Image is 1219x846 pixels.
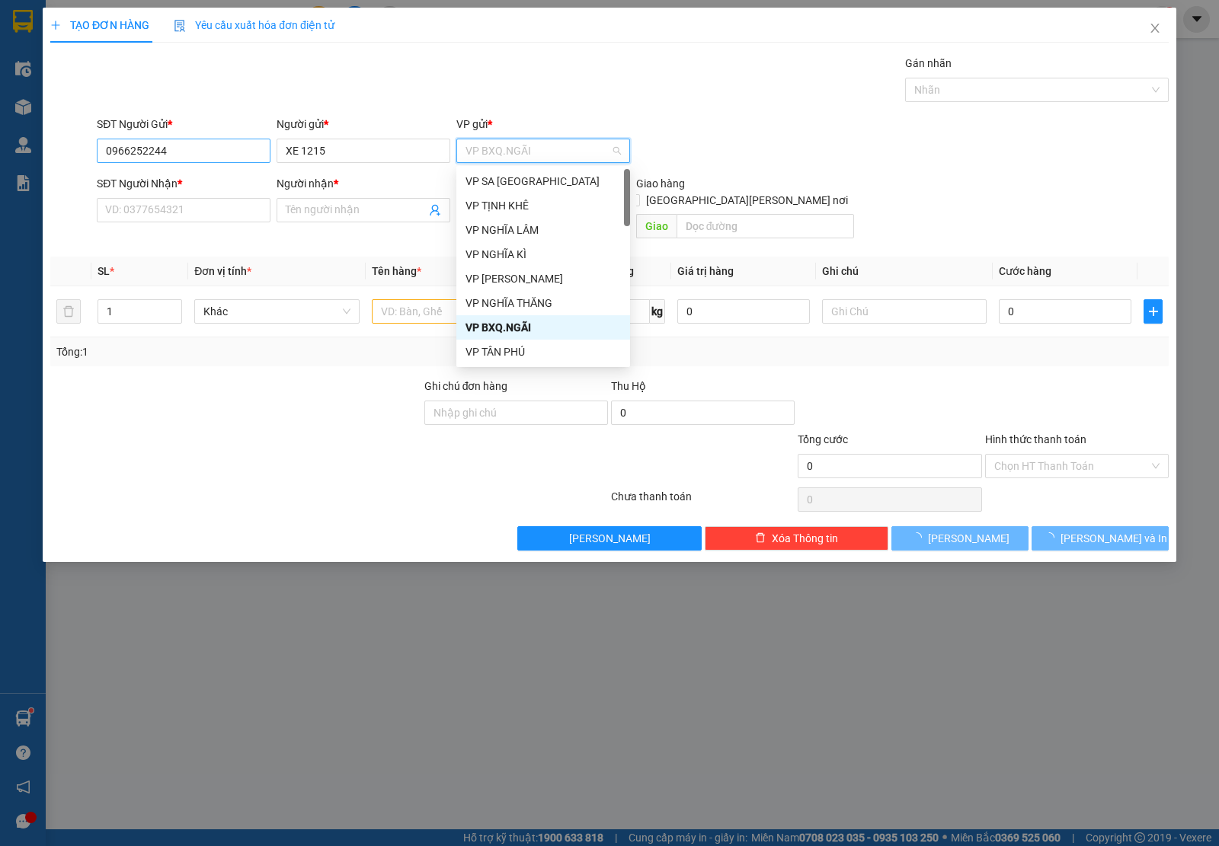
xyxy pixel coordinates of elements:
[372,265,421,277] span: Tên hàng
[985,433,1086,445] label: Hình thức thanh toán
[456,218,630,242] div: VP NGHĨA LÂM
[466,197,621,214] div: VP TỊNH KHÊ
[277,175,450,192] div: Người nhận
[174,20,186,32] img: icon
[424,380,508,392] label: Ghi chú đơn hàng
[466,319,621,336] div: VP BXQ.NGÃI
[1061,530,1167,547] span: [PERSON_NAME] và In
[194,265,251,277] span: Đơn vị tính
[636,214,677,238] span: Giao
[97,116,270,132] div: SĐT Người Gửi
[277,116,450,132] div: Người gửi
[677,265,734,277] span: Giá trị hàng
[816,257,993,286] th: Ghi chú
[466,343,621,360] div: VP TÂN PHÚ
[456,267,630,291] div: VP TỊNH MINH
[174,19,334,31] span: Yêu cầu xuất hóa đơn điện tử
[772,530,838,547] span: Xóa Thông tin
[456,340,630,364] div: VP TÂN PHÚ
[755,532,766,544] span: delete
[429,204,441,216] span: user-add
[203,300,350,323] span: Khác
[456,169,630,193] div: VP SA KỲ
[56,343,472,360] div: Tổng: 1
[466,222,621,238] div: VP NGHĨA LÂM
[999,265,1051,277] span: Cước hàng
[466,139,621,162] span: VP BXQ.NGÃI
[677,214,855,238] input: Dọc đường
[928,530,1009,547] span: [PERSON_NAME]
[456,315,630,340] div: VP BXQ.NGÃI
[50,20,61,30] span: plus
[822,299,987,324] input: Ghi Chú
[466,246,621,263] div: VP NGHĨA KÌ
[56,299,81,324] button: delete
[1134,8,1176,50] button: Close
[636,177,685,190] span: Giao hàng
[609,488,796,515] div: Chưa thanh toán
[891,526,1029,551] button: [PERSON_NAME]
[911,532,928,543] span: loading
[798,433,848,445] span: Tổng cước
[50,19,149,31] span: TẠO ĐƠN HÀNG
[466,270,621,287] div: VP [PERSON_NAME]
[466,295,621,311] div: VP NGHĨA THĂNG
[1032,526,1169,551] button: [PERSON_NAME] và In
[1149,22,1161,34] span: close
[611,380,646,392] span: Thu Hộ
[569,530,651,547] span: [PERSON_NAME]
[905,57,952,69] label: Gán nhãn
[705,526,888,551] button: deleteXóa Thông tin
[456,193,630,218] div: VP TỊNH KHÊ
[98,265,110,277] span: SL
[517,526,701,551] button: [PERSON_NAME]
[1144,299,1163,324] button: plus
[456,116,630,132] div: VP gửi
[640,192,854,209] span: [GEOGRAPHIC_DATA][PERSON_NAME] nơi
[456,242,630,267] div: VP NGHĨA KÌ
[1044,532,1061,543] span: loading
[466,173,621,190] div: VP SA [GEOGRAPHIC_DATA]
[1144,305,1162,318] span: plus
[372,299,536,324] input: VD: Bàn, Ghế
[456,291,630,315] div: VP NGHĨA THĂNG
[97,175,270,192] div: SĐT Người Nhận
[650,299,665,324] span: kg
[677,299,810,324] input: 0
[424,401,608,425] input: Ghi chú đơn hàng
